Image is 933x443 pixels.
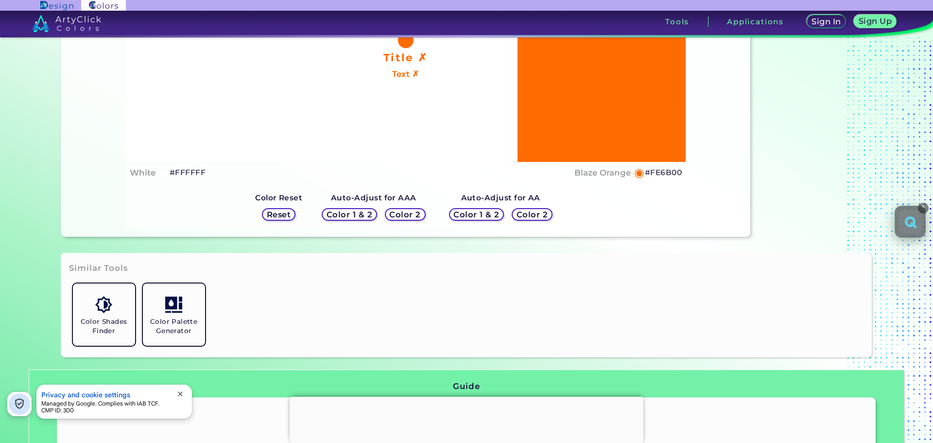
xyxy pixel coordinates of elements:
img: icon_color_shades.svg [95,296,112,313]
h5: #FE6B00 [645,166,682,179]
h5: #FFFFFF [170,166,206,179]
h4: Blaze Orange [574,166,631,180]
h3: Guide [453,381,480,392]
h3: Similar Tools [69,263,128,274]
h5: ◉ [634,167,645,178]
h5: Color 1 & 2 [329,211,370,218]
h3: Tools [665,18,689,25]
a: Color Palette Generator [139,280,209,350]
h5: Sign In [813,18,839,25]
img: icon_col_pal_col.svg [165,296,182,313]
h5: Sign Up [860,18,890,25]
h1: Title ✗ [383,50,428,65]
strong: Color Reset [255,193,302,202]
h2: ArtyClick "Contrast Color Finder" [197,415,736,427]
h5: Color 2 [518,211,546,218]
img: ArtyClick Design logo [40,1,73,10]
a: Sign In [809,16,845,28]
h5: Color 1 & 2 [456,211,497,218]
h5: Color Shades Finder [77,317,131,336]
button: Close floating button [918,203,929,213]
h5: ◉ [159,167,170,178]
h4: Text ✗ [392,67,419,81]
img: logo_artyclick_colors_white.svg [33,15,101,32]
h5: Color Palette Generator [147,317,201,336]
h4: White [130,166,155,180]
h3: Applications [727,18,784,25]
button: Open extension features [898,210,922,233]
h5: Color 2 [391,211,419,218]
a: Color Shades Finder [69,280,139,350]
iframe: Advertisement [290,397,643,441]
h5: Reset [268,211,290,218]
a: Sign Up [856,16,894,28]
strong: Auto-Adjust for AAA [331,193,416,202]
strong: Auto-Adjust for AA [461,193,540,202]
